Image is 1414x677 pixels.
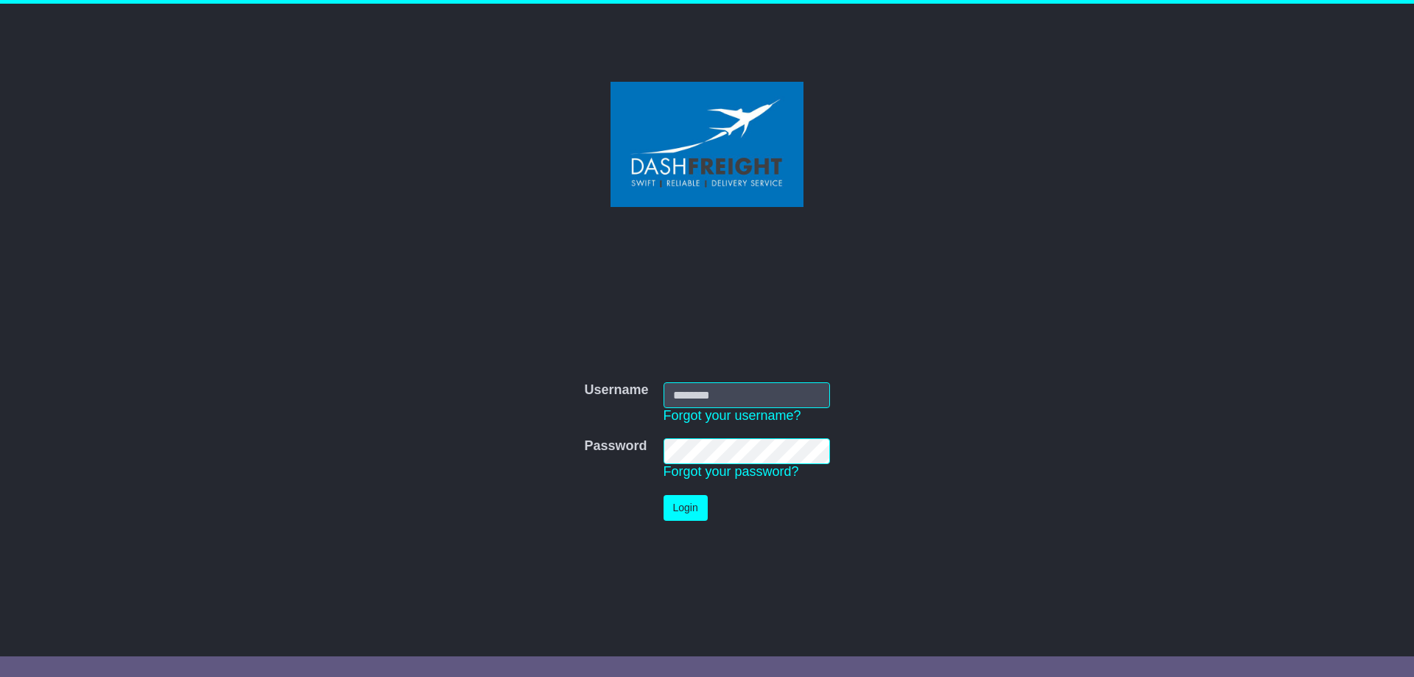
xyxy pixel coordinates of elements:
label: Password [584,438,647,455]
a: Forgot your password? [664,464,799,479]
a: Forgot your username? [664,408,801,423]
button: Login [664,495,708,521]
img: Dash Freight [611,82,803,207]
label: Username [584,382,648,399]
